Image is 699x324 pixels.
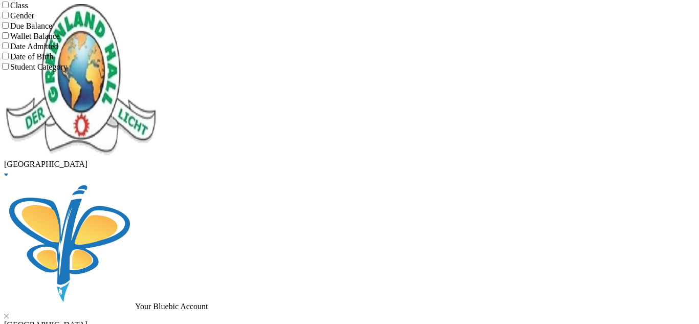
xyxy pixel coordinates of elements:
input: Student Category [2,63,9,70]
span: Due Balance [10,21,52,30]
input: Class [2,2,9,8]
span: Date Admitted [10,42,58,51]
input: Gender [2,12,9,18]
input: Date Admitted [2,42,9,49]
span: Wallet Balance [10,32,60,40]
img: logo [4,4,158,158]
span: Student Category [10,62,68,71]
span: Class [10,1,28,10]
input: Wallet Balance [2,32,9,39]
input: Date of Birth [2,53,9,59]
div: [GEOGRAPHIC_DATA] [4,160,695,169]
span: Your Bluebic Account [135,302,208,311]
input: Due Balance [2,22,9,29]
span: Date of Birth [10,52,53,61]
span: Gender [10,11,34,20]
